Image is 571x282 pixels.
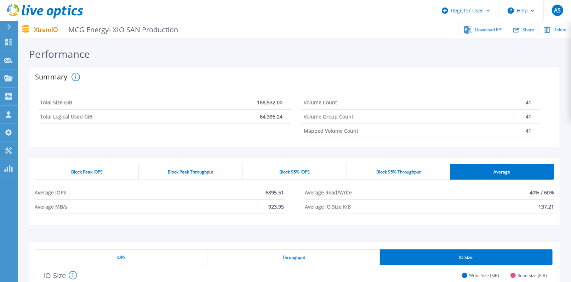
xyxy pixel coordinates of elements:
[304,114,353,120] h4: Volume Group Count
[71,169,103,175] span: Block Peak IOPS
[116,255,126,260] span: IOPS
[168,169,213,175] span: Block Peak Throughput
[553,28,566,32] span: Delete
[475,28,503,32] span: Download PPT
[40,100,72,105] h4: Total Size GiB
[268,200,284,214] span: 923.95
[40,114,92,120] h4: Total Logical Used GiB
[35,73,69,81] h2: Summary
[493,169,510,175] span: Average
[29,48,560,67] div: Performance
[376,169,421,175] span: Block 95% Throughput
[459,255,473,260] span: IO Size
[265,186,284,199] span: 6895.51
[64,26,178,34] span: MCG Energy- XIO SAN Production
[538,200,554,214] span: 137.21
[34,26,178,34] p: XtremIO
[526,114,531,120] p: 41
[279,169,310,175] span: Block 95% IOPS
[526,128,531,134] p: 41
[518,273,547,278] span: Read Size (KiB)
[35,200,67,214] span: Average MB/s
[526,100,531,105] p: 41
[260,114,282,120] p: 64,395.24
[282,255,305,260] span: Throughput
[43,271,77,280] h4: IO Size
[523,28,534,32] span: Share
[35,186,66,199] span: Average IOPS
[305,200,351,214] span: Average IO Size KiB
[305,186,352,199] span: Average Read/Write
[530,186,554,199] span: 40% / 60%
[257,100,282,105] p: 188,532.00
[304,128,358,134] h4: Mapped Volume Count
[469,273,499,278] span: Write Size (KiB)
[554,7,561,13] span: AS
[304,100,337,105] h4: Volume Count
